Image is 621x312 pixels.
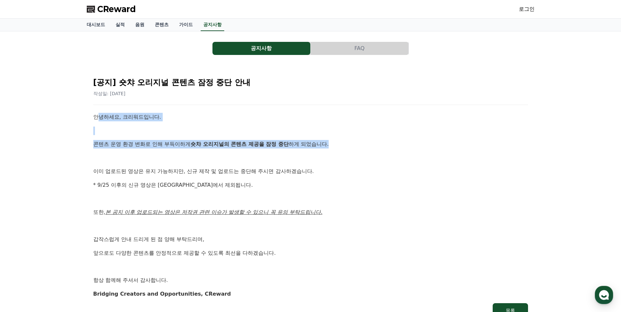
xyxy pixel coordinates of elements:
[174,19,198,31] a: 가이드
[212,42,310,55] button: 공지사항
[93,181,528,189] p: * 9/25 이후의 신규 영상은 [GEOGRAPHIC_DATA]에서 제외됩니다.
[93,235,528,244] p: 갑작스럽게 안내 드리게 된 점 양해 부탁드리며,
[60,217,68,223] span: 대화
[43,207,84,224] a: 대화
[93,140,528,148] p: 콘텐츠 운영 환경 변화로 인해 부득이하게 하게 되었습니다.
[93,208,528,217] p: 또한,
[2,207,43,224] a: 홈
[130,19,150,31] a: 음원
[93,77,528,88] h2: [공지] 숏챠 오리지널 콘텐츠 잠정 중단 안내
[101,217,109,222] span: 설정
[212,42,311,55] a: 공지사항
[93,249,528,257] p: 앞으로도 다양한 콘텐츠를 안정적으로 제공할 수 있도록 최선을 다하겠습니다.
[82,19,110,31] a: 대시보드
[110,19,130,31] a: 실적
[201,19,224,31] a: 공지사항
[311,42,409,55] button: FAQ
[150,19,174,31] a: 콘텐츠
[519,5,535,13] a: 로그인
[93,167,528,176] p: 이미 업로드된 영상은 유지 가능하지만, 신규 제작 및 업로드는 중단해 주시면 감사하겠습니다.
[21,217,25,222] span: 홈
[191,141,289,147] strong: 숏챠 오리지널의 콘텐츠 제공을 잠정 중단
[93,91,126,96] span: 작성일: [DATE]
[105,209,322,215] u: 본 공지 이후 업로드되는 영상은 저작권 관련 이슈가 발생할 수 있으니 꼭 유의 부탁드립니다.
[97,4,136,14] span: CReward
[93,291,231,297] strong: Bridging Creators and Opportunities, CReward
[87,4,136,14] a: CReward
[84,207,126,224] a: 설정
[93,113,528,121] p: 안녕하세요, 크리워드입니다.
[93,276,528,285] p: 항상 함께해 주셔서 감사합니다.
